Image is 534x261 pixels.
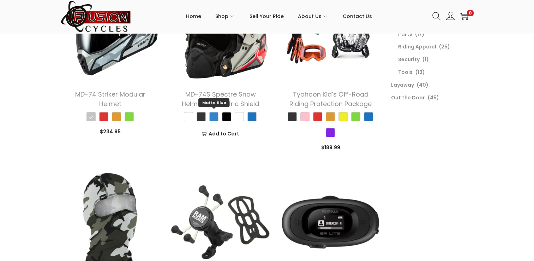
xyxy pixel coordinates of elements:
span: (13) [415,69,425,76]
span: 234.95 [100,128,121,135]
span: Sell Your Ride [250,7,284,25]
a: Parts [398,30,412,37]
span: Shop [215,7,228,25]
a: Tools [398,69,413,76]
span: (1) [422,56,429,63]
a: About Us [298,0,329,32]
a: Out the Door [391,94,425,101]
a: Riding Apparel [398,43,436,50]
span: $ [321,144,324,151]
a: Security [398,56,420,63]
a: Layaway [391,81,414,88]
a: MD-74 Striker Modular Helmet [75,90,145,108]
span: Home [186,7,201,25]
span: About Us [298,7,322,25]
a: Contact Us [343,0,372,32]
a: MD-74S Spectre Snow Helmet w/ Electric Shield [182,90,259,108]
a: Add to Cart [176,128,265,139]
nav: Primary navigation [131,0,427,32]
span: (17) [415,30,425,37]
a: 0 [460,12,468,21]
span: (40) [417,81,428,88]
a: Home [186,0,201,32]
span: (45) [428,94,439,101]
a: Shop [215,0,235,32]
a: Typhoon Kid’s Off-Road Riding Protection Package [289,90,372,108]
span: $ [100,128,103,135]
a: Sell Your Ride [250,0,284,32]
span: Contact Us [343,7,372,25]
span: (25) [439,43,450,50]
span: Matte Blue [198,98,229,107]
span: 189.99 [321,144,340,151]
